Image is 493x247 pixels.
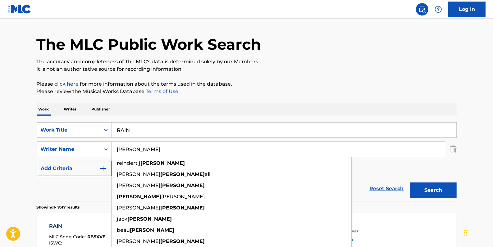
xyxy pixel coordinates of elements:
[37,58,457,65] p: The accuracy and completeness of The MLC's data is determined solely by our Members.
[37,65,457,73] p: It is not an authoritative source for recording information.
[161,205,205,211] strong: [PERSON_NAME]
[367,182,407,195] a: Reset Search
[161,238,205,244] strong: [PERSON_NAME]
[49,222,105,230] div: RAIN
[49,234,87,240] span: MLC Song Code :
[145,88,179,94] a: Terms of Use
[37,88,457,95] p: Please review the Musical Works Database
[432,3,445,16] div: Help
[416,3,428,16] a: Public Search
[37,122,457,201] form: Search Form
[41,126,97,134] div: Work Title
[205,171,211,177] span: all
[161,171,205,177] strong: [PERSON_NAME]
[99,165,107,172] img: 9d2ae6d4665cec9f34b9.svg
[162,194,205,200] span: [PERSON_NAME]
[464,223,468,242] div: Drag
[128,216,172,222] strong: [PERSON_NAME]
[37,35,261,54] h1: The MLC Public Work Search
[117,205,161,211] span: [PERSON_NAME]
[117,182,161,188] span: [PERSON_NAME]
[41,146,97,153] div: Writer Name
[117,227,130,233] span: beau
[117,194,162,200] strong: [PERSON_NAME]
[117,216,128,222] span: jack
[410,182,457,198] button: Search
[462,217,493,247] iframe: Chat Widget
[37,80,457,88] p: Please for more information about the terms used in the database.
[130,227,175,233] strong: [PERSON_NAME]
[49,240,64,246] span: ISWC :
[435,6,442,13] img: help
[62,103,79,116] p: Writer
[117,160,141,166] span: reindert j
[161,182,205,188] strong: [PERSON_NAME]
[87,234,105,240] span: RB5XVE
[418,6,426,13] img: search
[37,161,112,176] button: Add Criteria
[37,204,80,210] p: Showing 1 - 7 of 7 results
[7,5,31,14] img: MLC Logo
[55,81,79,87] a: click here
[117,171,161,177] span: [PERSON_NAME]
[117,238,161,244] span: [PERSON_NAME]
[448,2,486,17] a: Log In
[141,160,185,166] strong: [PERSON_NAME]
[90,103,112,116] p: Publisher
[450,141,457,157] img: Delete Criterion
[37,103,51,116] p: Work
